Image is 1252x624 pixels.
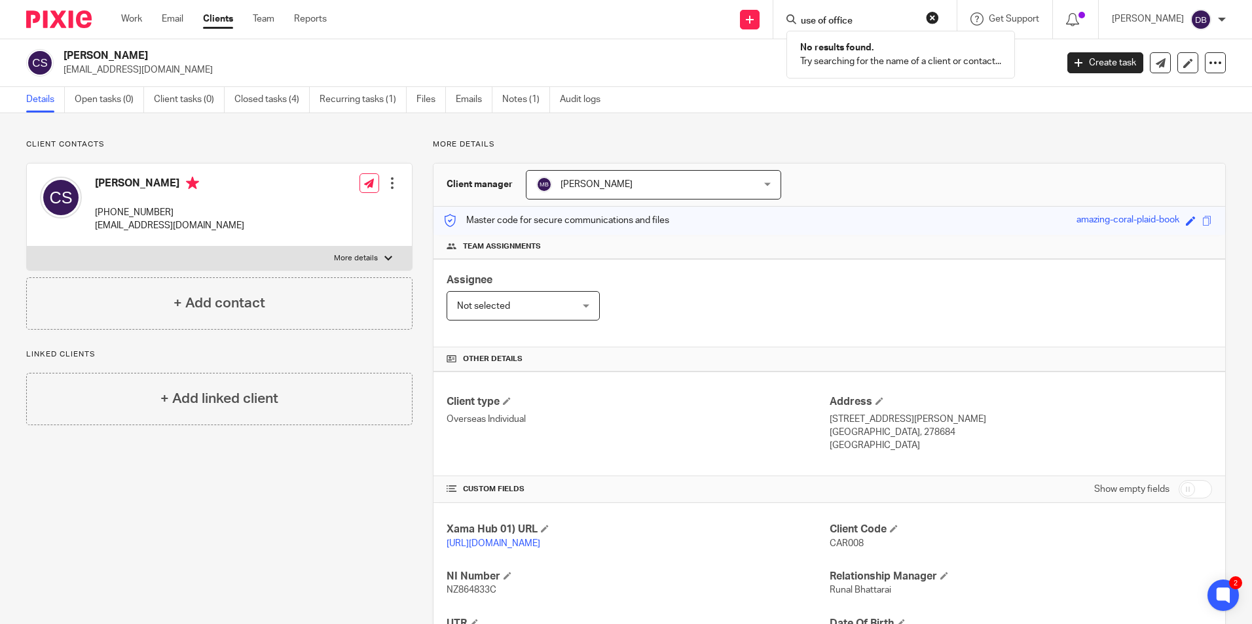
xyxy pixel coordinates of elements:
p: [EMAIL_ADDRESS][DOMAIN_NAME] [64,63,1048,77]
h4: Client Code [830,523,1212,536]
span: Runal Bhattarai [830,585,891,595]
p: [GEOGRAPHIC_DATA] [830,439,1212,452]
p: [PHONE_NUMBER] [95,206,244,219]
button: Clear [926,11,939,24]
a: Team [253,12,274,26]
a: [URL][DOMAIN_NAME] [447,539,540,548]
a: Create task [1067,52,1143,73]
p: More details [334,253,378,264]
h4: + Add contact [174,293,265,313]
p: Client contacts [26,139,413,150]
span: CAR008 [830,539,864,548]
h4: Client type [447,395,829,409]
p: [EMAIL_ADDRESS][DOMAIN_NAME] [95,219,244,232]
a: Work [121,12,142,26]
h4: [PERSON_NAME] [95,177,244,193]
span: NZ864833C [447,585,496,595]
a: Notes (1) [502,87,550,113]
input: Search [800,16,917,27]
img: svg%3E [40,177,82,218]
img: svg%3E [26,49,54,77]
h2: [PERSON_NAME] [64,49,851,63]
img: svg%3E [536,177,552,192]
i: Primary [186,177,199,190]
a: Email [162,12,183,26]
span: [PERSON_NAME] [561,180,633,189]
p: Overseas Individual [447,413,829,426]
p: [STREET_ADDRESS][PERSON_NAME] [830,413,1212,426]
h4: NI Number [447,570,829,583]
a: Reports [294,12,327,26]
h4: Address [830,395,1212,409]
h4: Xama Hub 01) URL [447,523,829,536]
div: amazing-coral-plaid-book [1077,213,1179,228]
a: Client tasks (0) [154,87,225,113]
label: Show empty fields [1094,483,1169,496]
h3: Client manager [447,178,513,191]
a: Recurring tasks (1) [320,87,407,113]
p: [GEOGRAPHIC_DATA], 278684 [830,426,1212,439]
span: Not selected [457,302,510,311]
h4: + Add linked client [160,389,278,409]
img: svg%3E [1190,9,1211,30]
span: Team assignments [463,241,541,252]
p: More details [433,139,1226,150]
span: Get Support [989,14,1039,24]
p: [PERSON_NAME] [1112,12,1184,26]
div: 2 [1229,576,1242,589]
a: Emails [456,87,492,113]
a: Closed tasks (4) [234,87,310,113]
a: Clients [203,12,233,26]
h4: Relationship Manager [830,570,1212,583]
a: Open tasks (0) [75,87,144,113]
a: Files [416,87,446,113]
span: Assignee [447,275,492,285]
span: Other details [463,354,523,364]
p: Linked clients [26,349,413,360]
p: Master code for secure communications and files [443,214,669,227]
img: Pixie [26,10,92,28]
a: Audit logs [560,87,610,113]
a: Details [26,87,65,113]
h4: CUSTOM FIELDS [447,484,829,494]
